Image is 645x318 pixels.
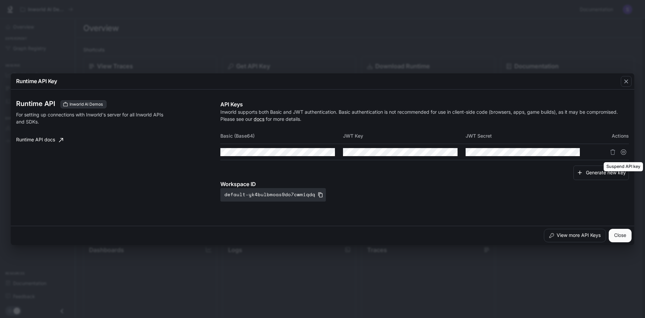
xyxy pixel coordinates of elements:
[588,128,629,144] th: Actions
[343,128,466,144] th: JWT Key
[466,128,588,144] th: JWT Secret
[607,147,618,157] button: Delete API key
[220,180,629,188] p: Workspace ID
[544,229,606,242] button: View more API Keys
[67,101,105,107] span: Inworld AI Demos
[16,77,57,85] p: Runtime API Key
[220,108,629,122] p: Inworld supports both Basic and JWT authentication. Basic authentication is not recommended for u...
[13,133,66,147] a: Runtime API docs
[254,116,264,122] a: docs
[618,147,629,157] button: Suspend API key
[573,166,629,180] button: Generate new key
[604,162,643,171] div: Suspend API key
[609,229,632,242] button: Close
[220,188,326,202] button: default-yk4bulbmoas9do7cwmiqdq
[16,100,55,107] h3: Runtime API
[220,100,629,108] p: API Keys
[220,128,343,144] th: Basic (Base64)
[16,111,165,125] p: For setting up connections with Inworld's server for all Inworld APIs and SDKs.
[60,100,106,108] div: These keys will apply to your current workspace only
